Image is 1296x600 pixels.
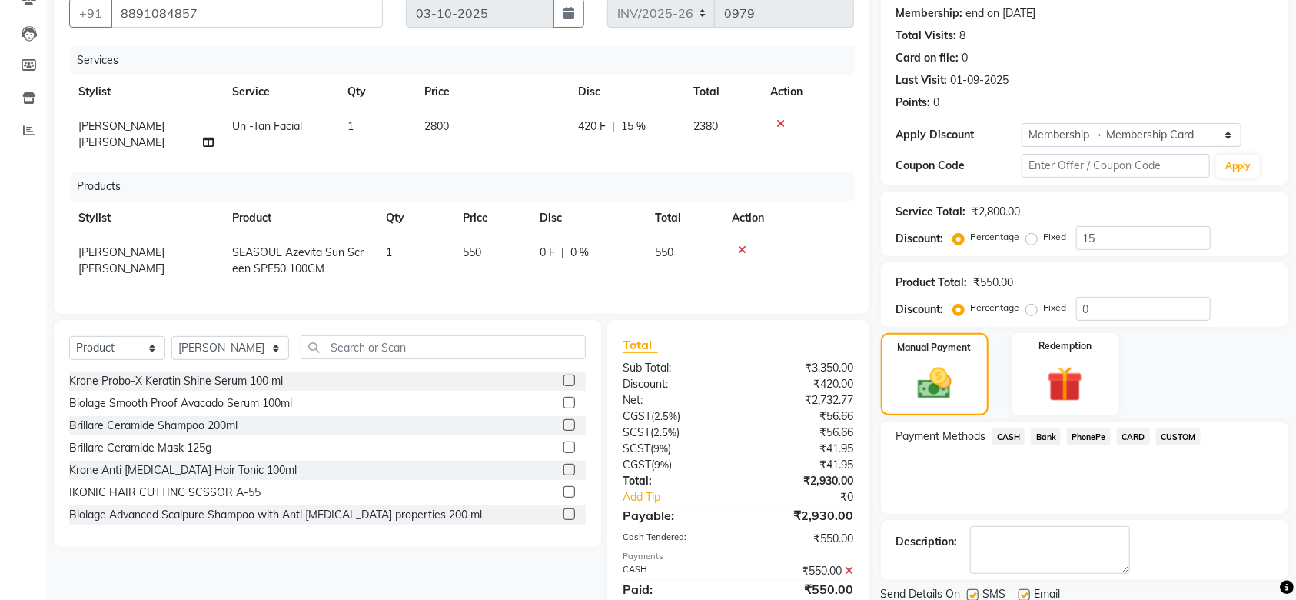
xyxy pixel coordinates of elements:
[896,127,1022,143] div: Apply Discount
[569,75,684,109] th: Disc
[223,75,338,109] th: Service
[463,245,481,259] span: 550
[759,489,866,505] div: ₹0
[738,457,865,473] div: ₹41.95
[738,473,865,489] div: ₹2,930.00
[69,440,211,456] div: Brillare Ceramide Mask 125g
[723,201,854,235] th: Action
[530,201,646,235] th: Disc
[71,46,866,75] div: Services
[69,485,261,501] div: IKONIC HAIR CUTTING SCSSOR A-55
[1036,362,1094,406] img: _gift.svg
[69,201,223,235] th: Stylist
[561,245,564,261] span: |
[623,337,658,353] span: Total
[896,275,968,291] div: Product Total:
[570,245,589,261] span: 0 %
[301,335,586,359] input: Search or Scan
[69,418,238,434] div: Brillare Ceramide Shampoo 200ml
[78,119,164,149] span: [PERSON_NAME] [PERSON_NAME]
[612,118,615,135] span: |
[972,204,1021,220] div: ₹2,800.00
[896,5,963,22] div: Membership:
[623,442,650,455] span: SGST
[684,75,761,109] th: Total
[223,201,377,235] th: Product
[611,392,738,408] div: Net:
[960,28,966,44] div: 8
[1156,428,1201,445] span: CUSTOM
[424,119,449,133] span: 2800
[1216,155,1260,178] button: Apply
[896,95,931,111] div: Points:
[611,580,738,598] div: Paid:
[974,275,1014,291] div: ₹550.00
[232,245,364,275] span: SEASOUL Azevita Sun Screen SPF50 100GM
[611,531,738,547] div: Cash Tendered:
[738,376,865,392] div: ₹420.00
[1067,428,1111,445] span: PhonePe
[611,506,738,525] div: Payable:
[992,428,1025,445] span: CASH
[896,50,959,66] div: Card on file:
[71,172,866,201] div: Products
[653,442,668,455] span: 9%
[934,95,940,111] div: 0
[951,72,1009,88] div: 01-09-2025
[69,507,482,523] div: Biolage Advanced Scalpure Shampoo with Anti [MEDICAL_DATA] properties 200 ml
[232,119,302,133] span: Un -Tan Facial
[971,230,1020,244] label: Percentage
[69,75,223,109] th: Stylist
[738,531,865,547] div: ₹550.00
[971,301,1020,315] label: Percentage
[623,409,651,423] span: CGST
[1117,428,1150,445] span: CARD
[654,458,669,471] span: 9%
[611,457,738,473] div: ( )
[415,75,569,109] th: Price
[646,201,723,235] th: Total
[611,360,738,376] div: Sub Total:
[738,425,865,441] div: ₹56.66
[454,201,530,235] th: Price
[738,360,865,376] div: ₹3,350.00
[578,118,606,135] span: 420 F
[738,563,865,579] div: ₹550.00
[611,473,738,489] div: Total:
[1044,230,1067,244] label: Fixed
[623,458,651,472] span: CGST
[621,118,646,135] span: 15 %
[623,425,650,439] span: SGST
[611,489,759,505] a: Add Tip
[962,50,969,66] div: 0
[1044,301,1067,315] label: Fixed
[386,245,392,259] span: 1
[654,410,677,422] span: 2.5%
[738,580,865,598] div: ₹550.00
[966,5,1036,22] div: end on [DATE]
[69,395,292,412] div: Biolage Smooth Proof Avacado Serum 100ml
[611,376,738,392] div: Discount:
[611,441,738,457] div: ( )
[540,245,555,261] span: 0 F
[907,364,962,403] img: _cash.svg
[896,534,958,550] div: Description:
[693,119,718,133] span: 2380
[611,425,738,441] div: ( )
[377,201,454,235] th: Qty
[1031,428,1061,445] span: Bank
[653,426,676,438] span: 2.5%
[69,373,283,389] div: Krone Probo-X Keratin Shine Serum 100 ml
[896,158,1022,174] div: Coupon Code
[896,231,944,247] div: Discount:
[347,119,354,133] span: 1
[78,245,164,275] span: [PERSON_NAME] [PERSON_NAME]
[623,550,854,563] div: Payments
[738,506,865,525] div: ₹2,930.00
[761,75,854,109] th: Action
[1022,154,1210,178] input: Enter Offer / Coupon Code
[738,441,865,457] div: ₹41.95
[896,302,944,318] div: Discount:
[655,245,673,259] span: 550
[896,204,966,220] div: Service Total:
